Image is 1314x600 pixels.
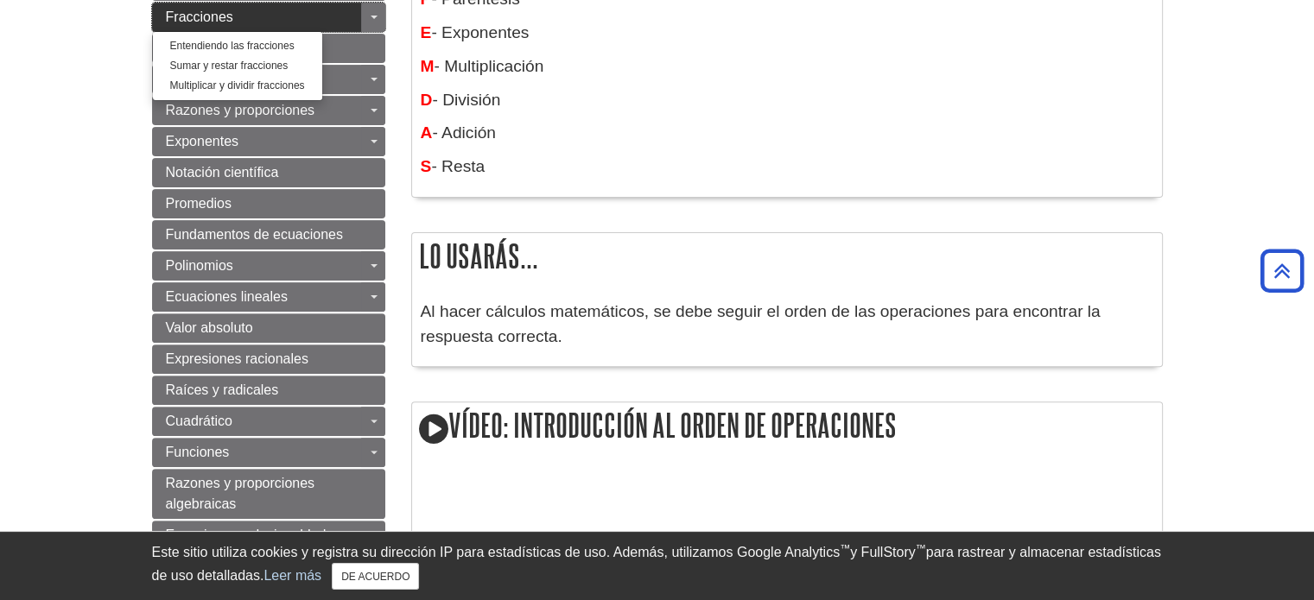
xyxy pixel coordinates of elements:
a: Fundamentos de ecuaciones [152,220,385,249]
a: Razones y proporciones [152,96,385,125]
font: M [421,57,435,75]
font: Razones y proporciones [166,103,315,117]
font: Ecuaciones lineales [166,289,288,304]
a: Raíces y radicales [152,376,385,405]
a: Exponentes [152,127,385,156]
a: Notación científica [152,158,385,187]
font: D [421,91,433,109]
font: - Multiplicación [434,57,543,75]
font: Este sitio utiliza cookies y registra su dirección IP para estadísticas de uso. Además, utilizamo... [152,545,841,559]
font: Notación científica [166,165,279,180]
font: Cuadrático [166,414,232,428]
font: ™ [840,542,850,554]
font: A [421,123,433,142]
font: Entendiendo las fracciones [170,40,295,52]
a: Entendiendo las fracciones [153,36,322,56]
font: DE ACUERDO [341,571,409,583]
a: Expresiones racionales [152,344,385,374]
a: Leer más [263,568,321,583]
font: Multiplicar y dividir fracciones [170,79,305,92]
font: para rastrear y almacenar estadísticas de uso detalladas. [152,545,1161,583]
a: Razones y proporciones algebraicas [152,469,385,519]
font: Al hacer cálculos matemáticos, se debe seguir el orden de las operaciones para encontrar la respu... [421,302,1101,345]
a: Funciones [152,438,385,467]
a: Volver arriba [1254,259,1310,282]
font: - Resta [431,157,485,175]
a: Valor absoluto [152,313,385,343]
font: - Exponentes [431,23,529,41]
font: Funciones [166,445,230,459]
a: Cuadrático [152,407,385,436]
font: Fundamentos de ecuaciones [166,227,343,242]
button: Cerca [332,563,419,590]
a: Ecuaciones lineales [152,282,385,312]
font: Fracciones [166,9,233,24]
a: Multiplicar y dividir fracciones [153,76,322,96]
font: Polinomios [166,258,233,273]
a: Sumar y restar fracciones [153,56,322,76]
font: ™ [916,542,926,554]
font: - División [432,91,500,109]
font: Exponentes [166,134,239,148]
a: Fracciones [152,3,385,32]
font: y FullStory [850,545,916,559]
font: Lo usarás... [419,238,538,274]
a: Ecuaciones y desigualdades [152,521,385,550]
font: Promedios [166,196,232,211]
font: Razones y proporciones algebraicas [166,476,315,511]
font: Raíces y radicales [166,382,279,397]
font: Valor absoluto [166,320,253,335]
font: Expresiones racionales [166,351,308,366]
font: E [421,23,432,41]
font: - Adición [432,123,496,142]
a: Polinomios [152,251,385,281]
a: Promedios [152,189,385,218]
font: Ecuaciones y desigualdades [166,527,341,542]
font: S [421,157,432,175]
font: Vídeo: Introducción al orden de operaciones [448,407,897,443]
font: Sumar y restar fracciones [170,60,289,72]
